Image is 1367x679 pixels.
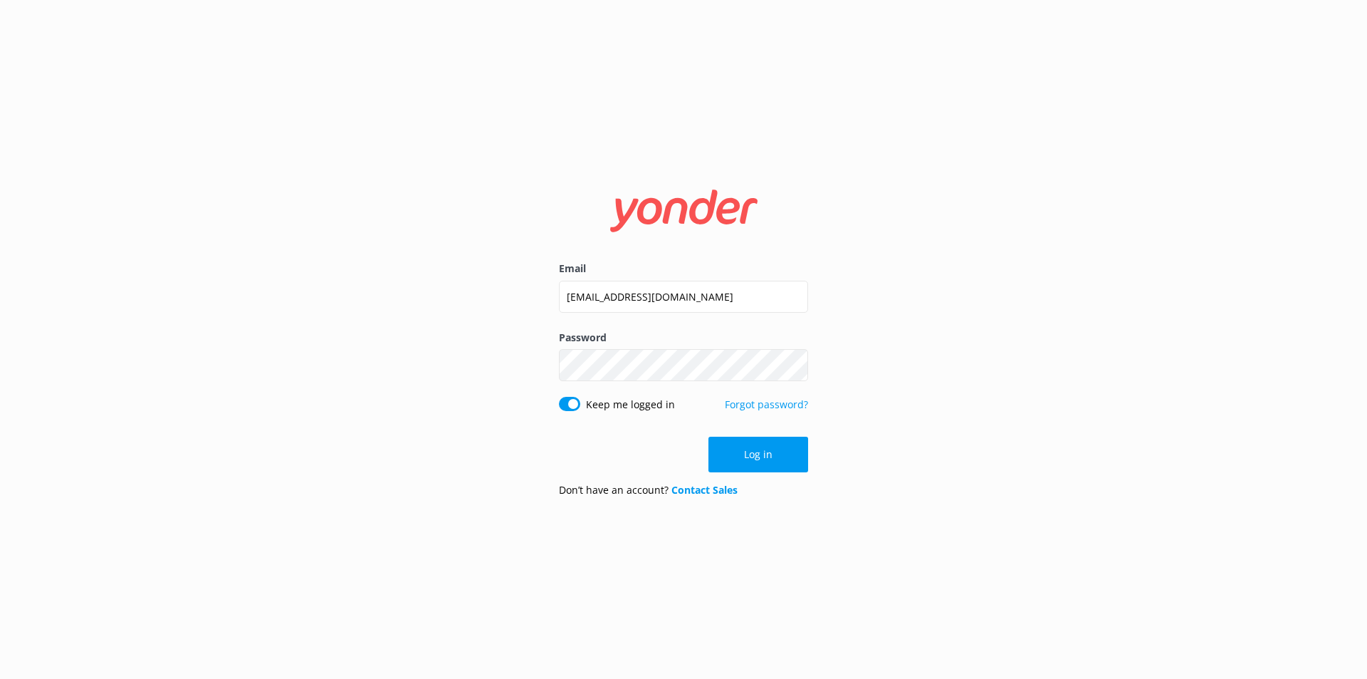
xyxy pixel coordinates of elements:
a: Contact Sales [671,483,738,497]
button: Log in [708,437,808,472]
p: Don’t have an account? [559,482,738,498]
label: Password [559,330,808,346]
input: user@emailaddress.com [559,281,808,313]
button: Show password [780,351,808,380]
label: Email [559,261,808,276]
label: Keep me logged in [586,397,675,413]
a: Forgot password? [725,398,808,411]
